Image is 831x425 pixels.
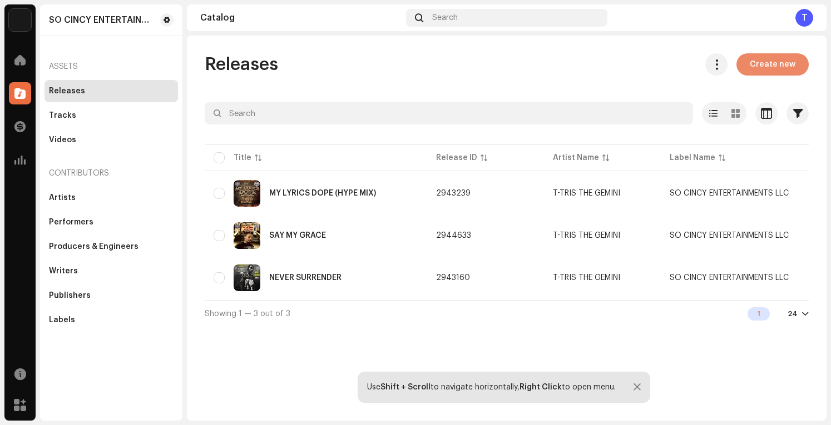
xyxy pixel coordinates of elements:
[750,53,795,76] span: Create new
[44,53,178,80] re-a-nav-header: Assets
[432,13,458,22] span: Search
[670,232,789,239] span: SO CINCY ENTERTAINMENTS LLC
[44,309,178,331] re-m-nav-item: Labels
[234,264,260,291] img: 4552faca-07c0-4208-8a6a-1f495d866a51
[269,274,342,282] div: NEVER SURRENDER
[200,13,402,22] div: Catalog
[49,242,138,251] div: Producers & Engineers
[49,16,156,24] div: SO CINCY ENTERTAINMENTS LIMITED LIABILITY COMPANY
[436,274,470,282] span: 2943160
[795,9,813,27] div: T
[553,232,652,239] span: T-TRIS THE GEMINI
[205,310,290,318] span: Showing 1 — 3 out of 3
[748,307,770,321] div: 1
[553,189,652,197] span: T-TRIS THE GEMINI
[44,160,178,187] re-a-nav-header: Contributors
[367,383,616,392] div: Use to navigate horizontally, to open menu.
[788,309,798,318] div: 24
[436,232,471,239] span: 2944633
[49,136,76,144] div: Videos
[44,211,178,233] re-m-nav-item: Performers
[44,260,178,282] re-m-nav-item: Writers
[520,383,562,391] strong: Right Click
[49,111,76,120] div: Tracks
[49,218,93,227] div: Performers
[553,274,620,282] div: T-TRIS THE GEMINI
[436,152,477,163] div: Release ID
[670,152,715,163] div: Label Name
[49,267,78,276] div: Writers
[44,236,178,258] re-m-nav-item: Producers & Engineers
[670,189,789,197] span: SO CINCY ENTERTAINMENTS LLC
[205,53,278,76] span: Releases
[44,187,178,209] re-m-nav-item: Artists
[670,274,789,282] span: SO CINCY ENTERTAINMENTS LLC
[49,316,75,324] div: Labels
[44,129,178,151] re-m-nav-item: Videos
[553,232,620,239] div: T-TRIS THE GEMINI
[234,152,251,163] div: Title
[44,284,178,307] re-m-nav-item: Publishers
[553,189,620,197] div: T-TRIS THE GEMINI
[44,80,178,102] re-m-nav-item: Releases
[269,232,326,239] div: SAY MY GRACE
[436,189,471,197] span: 2943239
[49,291,91,300] div: Publishers
[49,193,76,202] div: Artists
[234,222,260,249] img: 21dc6bdf-a52f-45c0-b074-c0a421ef1e0c
[380,383,431,391] strong: Shift + Scroll
[269,189,376,197] div: MY LYRICS DOPE (HYPE MIX)
[49,87,85,96] div: Releases
[205,102,693,124] input: Search
[44,104,178,127] re-m-nav-item: Tracks
[553,152,599,163] div: Artist Name
[234,180,260,207] img: bc3e8f7d-17c7-42dd-a898-39f6406116b8
[553,274,652,282] span: T-TRIS THE GEMINI
[736,53,809,76] button: Create new
[9,9,31,31] img: 4d355f5d-9311-46a2-b30d-525bdb8252bf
